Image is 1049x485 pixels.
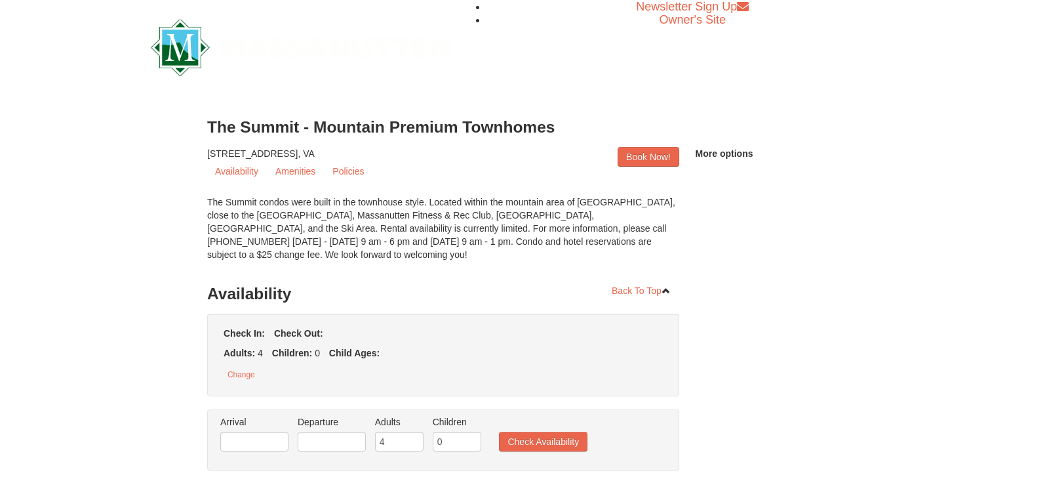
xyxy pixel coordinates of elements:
[315,348,320,358] span: 0
[207,161,266,181] a: Availability
[499,432,587,452] button: Check Availability
[151,30,451,61] a: Massanutten Resort
[660,13,726,26] a: Owner's Site
[696,148,753,159] span: More options
[207,281,679,307] h3: Availability
[603,281,679,301] a: Back To Top
[224,348,255,358] strong: Adults:
[375,415,424,429] label: Adults
[325,161,372,181] a: Policies
[207,114,842,140] h3: The Summit - Mountain Premium Townhomes
[151,19,451,76] img: Massanutten Resort Logo
[220,415,288,429] label: Arrival
[298,415,366,429] label: Departure
[220,366,262,383] button: Change
[224,328,265,339] strong: Check In:
[258,348,263,358] span: 4
[618,147,679,167] a: Book Now!
[433,415,481,429] label: Children
[274,328,323,339] strong: Check Out:
[272,348,312,358] strong: Children:
[207,196,679,274] div: The Summit condos were built in the townhouse style. Located within the mountain area of [GEOGRAP...
[329,348,380,358] strong: Child Ages:
[267,161,323,181] a: Amenities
